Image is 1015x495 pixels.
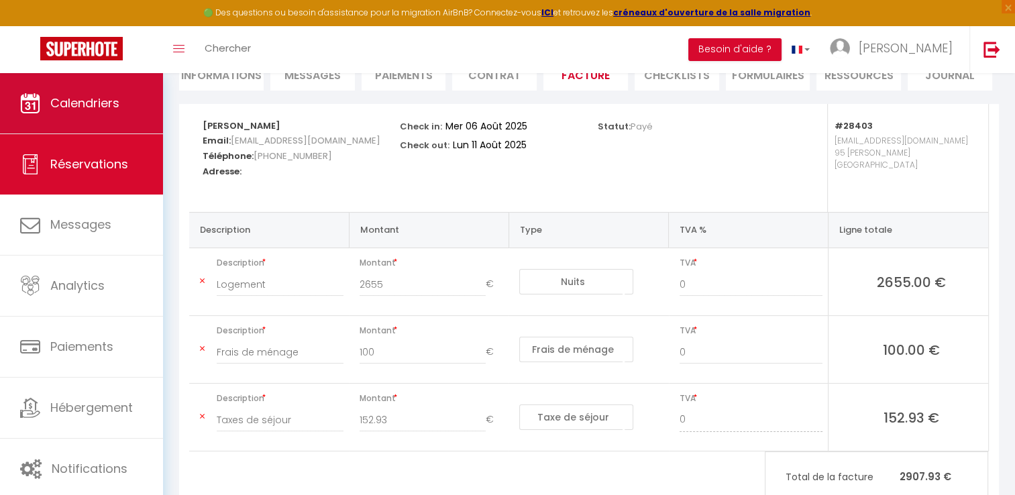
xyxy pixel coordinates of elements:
span: € [486,272,503,296]
span: 100.00 € [839,340,983,359]
a: Chercher [195,26,261,73]
a: créneaux d'ouverture de la salle migration [613,7,810,18]
span: TVA [680,389,823,408]
img: Super Booking [40,37,123,60]
th: Description [189,212,349,248]
button: Ouvrir le widget de chat LiveChat [11,5,51,46]
li: Paiements [362,58,446,91]
span: Description [217,321,343,340]
button: Besoin d'aide ? [688,38,782,61]
span: Messages [284,68,341,83]
p: Check in: [400,117,442,133]
p: Statut: [598,117,653,133]
span: 2655.00 € [839,272,983,291]
strong: Adresse: [203,165,242,178]
span: Paiements [50,338,113,355]
span: TVA [680,254,823,272]
span: Description [217,254,343,272]
span: TVA [680,321,823,340]
span: Analytics [50,277,105,294]
span: Montant [360,254,503,272]
span: Calendriers [50,95,119,111]
strong: [PERSON_NAME] [203,119,280,132]
th: Type [509,212,668,248]
img: ... [830,38,850,58]
span: Description [217,389,343,408]
span: Montant [360,389,503,408]
span: Total de la facture [786,470,900,484]
li: CHECKLISTS [635,58,719,91]
li: Facture [543,58,628,91]
span: 152.93 € [839,408,983,427]
li: Ressources [816,58,901,91]
p: [EMAIL_ADDRESS][DOMAIN_NAME] 95 [PERSON_NAME] [GEOGRAPHIC_DATA] [835,131,975,199]
a: ... [PERSON_NAME] [820,26,969,73]
p: 2907.93 € [765,462,987,491]
strong: Email: [203,134,231,147]
img: logout [983,41,1000,58]
span: [EMAIL_ADDRESS][DOMAIN_NAME] [231,131,380,150]
th: TVA % [669,212,829,248]
li: FORMULAIRES [726,58,810,91]
p: Check out: [400,136,449,152]
span: € [486,408,503,432]
span: Chercher [205,41,251,55]
span: € [486,340,503,364]
th: Ligne totale [829,212,988,248]
span: [PHONE_NUMBER] [254,146,332,166]
span: Messages [50,216,111,233]
a: ICI [541,7,553,18]
li: Contrat [452,58,537,91]
span: [PERSON_NAME] [859,40,953,56]
span: Hébergement [50,399,133,416]
span: Réservations [50,156,128,172]
li: Journal [908,58,992,91]
span: Notifications [52,460,127,477]
li: Informations [179,58,264,91]
span: Payé [631,120,653,133]
th: Montant [349,212,509,248]
span: Montant [360,321,503,340]
strong: #28403 [835,119,873,132]
strong: Téléphone: [203,150,254,162]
